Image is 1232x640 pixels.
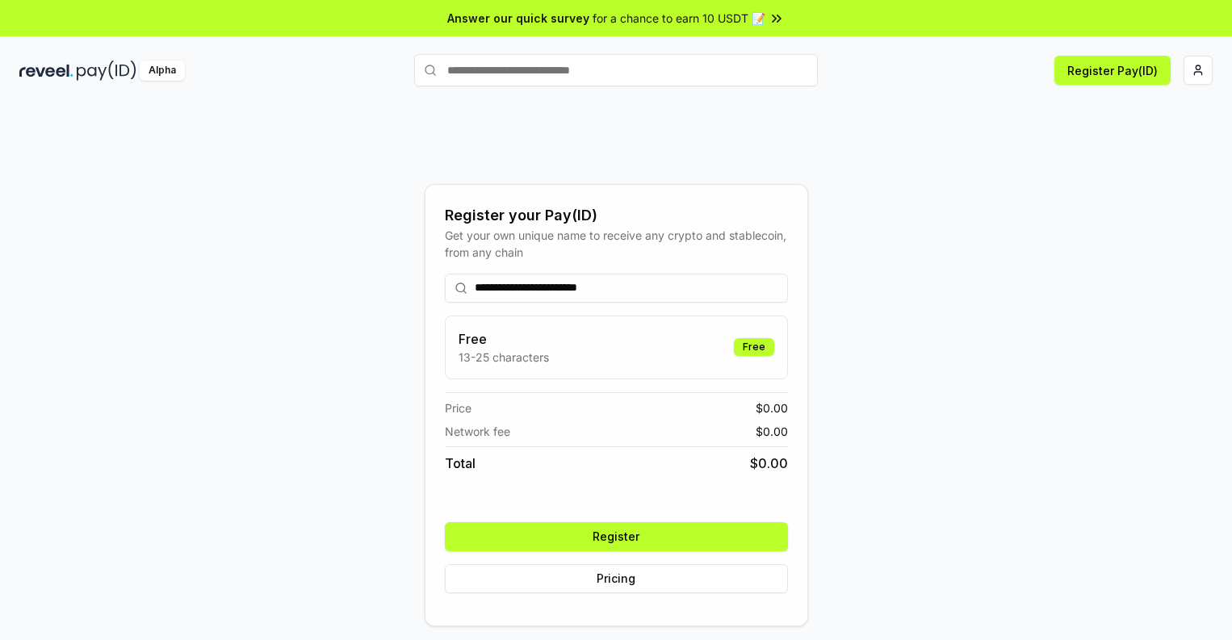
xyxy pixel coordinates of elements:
[447,10,589,27] span: Answer our quick survey
[445,227,788,261] div: Get your own unique name to receive any crypto and stablecoin, from any chain
[445,423,510,440] span: Network fee
[593,10,765,27] span: for a chance to earn 10 USDT 📝
[445,522,788,551] button: Register
[750,454,788,473] span: $ 0.00
[1054,56,1171,85] button: Register Pay(ID)
[445,204,788,227] div: Register your Pay(ID)
[140,61,185,81] div: Alpha
[459,349,549,366] p: 13-25 characters
[734,338,774,356] div: Free
[756,423,788,440] span: $ 0.00
[19,61,73,81] img: reveel_dark
[445,454,476,473] span: Total
[77,61,136,81] img: pay_id
[445,564,788,593] button: Pricing
[459,329,549,349] h3: Free
[445,399,471,416] span: Price
[756,399,788,416] span: $ 0.00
